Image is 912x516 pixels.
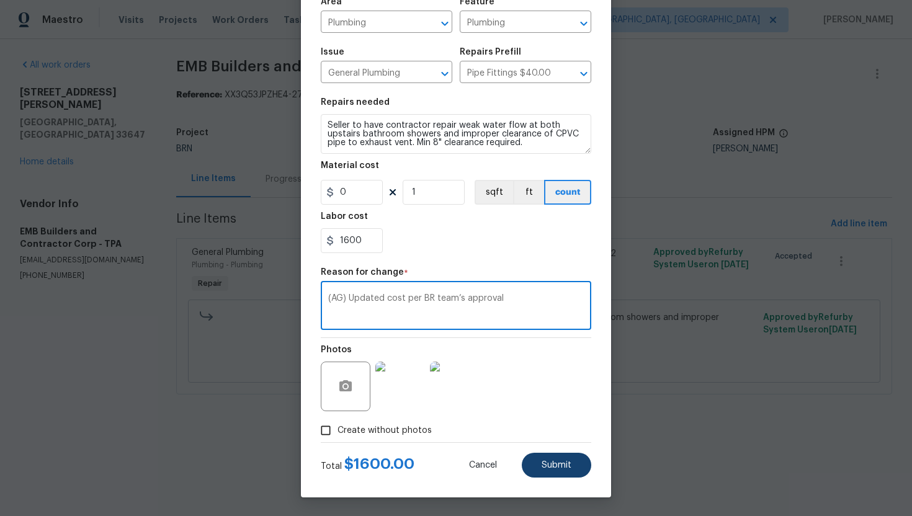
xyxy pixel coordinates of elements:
[544,180,591,205] button: count
[475,180,513,205] button: sqft
[328,294,584,320] textarea: (AG) Updated cost per BR team’s approval
[542,461,571,470] span: Submit
[522,453,591,478] button: Submit
[436,65,454,82] button: Open
[575,15,592,32] button: Open
[460,48,521,56] h5: Repairs Prefill
[321,114,591,154] textarea: Seller to have contractor repair weak water flow at both upstairs bathroom showers and improper c...
[321,345,352,354] h5: Photos
[321,268,404,277] h5: Reason for change
[321,98,390,107] h5: Repairs needed
[513,180,544,205] button: ft
[344,456,414,471] span: $ 1600.00
[469,461,497,470] span: Cancel
[321,161,379,170] h5: Material cost
[338,424,432,437] span: Create without photos
[321,212,368,221] h5: Labor cost
[321,48,344,56] h5: Issue
[436,15,454,32] button: Open
[575,65,592,82] button: Open
[449,453,517,478] button: Cancel
[321,458,414,473] div: Total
